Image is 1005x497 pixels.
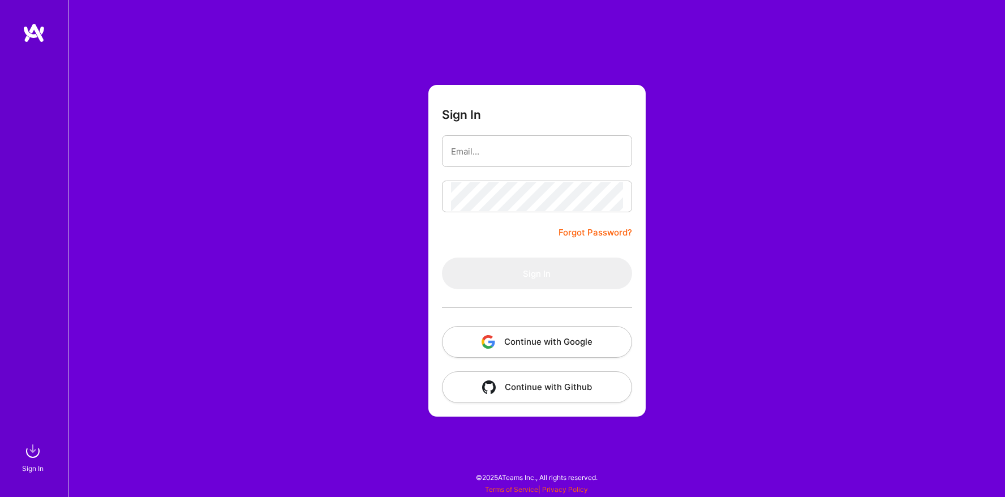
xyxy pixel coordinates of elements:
img: icon [482,335,495,349]
button: Continue with Github [442,371,632,403]
h3: Sign In [442,108,481,122]
button: Continue with Google [442,326,632,358]
a: Forgot Password? [559,226,632,239]
a: sign inSign In [24,440,44,474]
a: Privacy Policy [542,485,588,494]
img: sign in [22,440,44,462]
span: | [485,485,588,494]
div: Sign In [22,462,44,474]
div: © 2025 ATeams Inc., All rights reserved. [68,463,1005,491]
img: icon [482,380,496,394]
img: logo [23,23,45,43]
button: Sign In [442,258,632,289]
input: Email... [451,137,623,166]
a: Terms of Service [485,485,538,494]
